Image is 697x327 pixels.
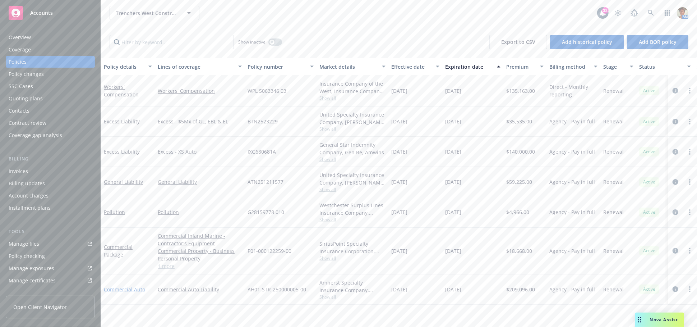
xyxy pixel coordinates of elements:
[445,247,461,255] span: [DATE]
[603,208,624,216] span: Renewal
[445,118,461,125] span: [DATE]
[501,38,535,45] span: Export to CSV
[6,165,95,177] a: Invoices
[104,118,140,125] a: Excess Liability
[549,178,595,186] span: Agency - Pay in full
[6,32,95,43] a: Overview
[104,178,143,185] a: General Liability
[388,58,442,75] button: Effective date
[158,232,242,247] a: Commercial Inland Marine - Contractor's Equipment
[319,156,386,162] span: Show all
[6,190,95,201] a: Account charges
[391,208,407,216] span: [DATE]
[9,250,45,262] div: Policy checking
[104,209,125,215] a: Pollution
[6,202,95,214] a: Installment plans
[9,165,28,177] div: Invoices
[104,286,145,293] a: Commercial Auto
[642,179,656,185] span: Active
[6,105,95,117] a: Contacts
[6,263,95,274] a: Manage exposures
[9,190,49,201] div: Account charges
[9,287,45,299] div: Manage claims
[319,255,386,261] span: Show all
[6,93,95,104] a: Quoting plans
[506,63,536,71] div: Premium
[158,87,242,95] a: Workers' Compensation
[600,58,636,75] button: Stage
[686,285,694,294] a: more
[238,39,266,45] span: Show inactive
[158,148,242,155] a: Excess - XS Auto
[391,118,407,125] span: [DATE]
[158,286,242,293] a: Commercial Auto Liability
[506,286,535,293] span: $209,096.00
[6,178,95,189] a: Billing updates
[319,279,386,294] div: Amherst Specialty Insurance Company, Amherst Specialty Insurance Company, Risk Transfer Partners ...
[445,148,461,155] span: [DATE]
[248,87,286,95] span: WPL 5063346 03
[549,208,595,216] span: Agency - Pay in full
[9,178,45,189] div: Billing updates
[6,117,95,129] a: Contract review
[9,93,43,104] div: Quoting plans
[9,130,62,141] div: Coverage gap analysis
[6,238,95,250] a: Manage files
[549,148,595,155] span: Agency - Pay in full
[445,87,461,95] span: [DATE]
[248,118,278,125] span: BTN2523229
[506,178,532,186] span: $59,225.00
[6,275,95,286] a: Manage certificates
[9,68,44,80] div: Policy changes
[686,86,694,95] a: more
[104,148,140,155] a: Excess Liability
[549,118,595,125] span: Agency - Pay in full
[319,63,378,71] div: Market details
[686,246,694,255] a: more
[9,275,56,286] div: Manage certificates
[319,141,386,156] div: General Star Indemnity Company, Gen Re, Amwins
[642,247,656,254] span: Active
[642,286,656,292] span: Active
[319,240,386,255] div: SiriusPoint Specialty Insurance Corporation, SiriusPoint, Distinguished Programs Group, LLC
[549,286,595,293] span: Agency - Pay in full
[546,58,600,75] button: Billing method
[104,244,133,258] a: Commercial Package
[442,58,503,75] button: Expiration date
[6,56,95,68] a: Policies
[639,38,677,45] span: Add BOR policy
[639,63,683,71] div: Status
[660,6,675,20] a: Switch app
[445,63,493,71] div: Expiration date
[319,126,386,132] span: Show all
[671,285,680,294] a: circleInformation
[13,303,67,311] span: Open Client Navigator
[155,58,245,75] button: Lines of coverage
[116,9,178,17] span: Trenchers West Construction Co., Inc.
[6,228,95,235] div: Tools
[9,202,51,214] div: Installment plans
[391,87,407,95] span: [DATE]
[642,209,656,215] span: Active
[158,208,242,216] a: Pollution
[603,178,624,186] span: Renewal
[391,148,407,155] span: [DATE]
[6,3,95,23] a: Accounts
[319,217,386,223] span: Show all
[642,118,656,125] span: Active
[158,118,242,125] a: Excess - $5Mx of GL, EBL & EL
[686,208,694,217] a: more
[671,246,680,255] a: circleInformation
[9,56,27,68] div: Policies
[671,178,680,186] a: circleInformation
[549,247,595,255] span: Agency - Pay in full
[603,148,624,155] span: Renewal
[319,80,386,95] div: Insurance Company of the West, Insurance Company of the West (ICW)
[445,286,461,293] span: [DATE]
[248,286,306,293] span: AH01-STR-250000005-00
[627,35,688,49] button: Add BOR policy
[319,111,386,126] div: United Specialty Insurance Company, [PERSON_NAME] Insurance, Amwins
[642,87,656,94] span: Active
[6,287,95,299] a: Manage claims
